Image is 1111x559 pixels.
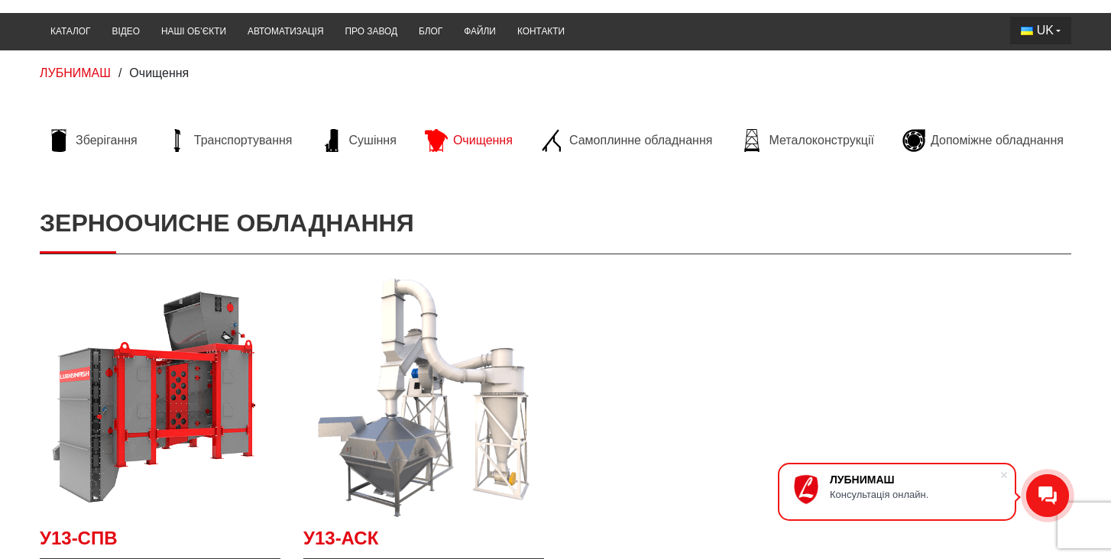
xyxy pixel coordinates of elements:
[569,132,712,149] span: Самоплинне обладнання
[417,129,520,152] a: Очищення
[408,17,453,47] a: Блог
[895,129,1071,152] a: Допоміжне обладнання
[158,129,300,152] a: Транспортування
[769,132,873,149] span: Металоконструкції
[931,132,1064,149] span: Допоміжне обладнання
[101,17,150,47] a: Відео
[733,129,881,152] a: Металоконструкції
[118,66,121,79] span: /
[40,17,101,47] a: Каталог
[40,66,111,79] a: ЛУБНИМАШ
[151,17,237,47] a: Наші об’єкти
[40,193,1071,254] h1: Зерноочисне обладнання
[830,473,999,486] div: ЛУБНИМАШ
[335,17,408,47] a: Про завод
[76,132,138,149] span: Зберігання
[453,132,513,149] span: Очищення
[830,489,999,500] div: Консультація онлайн.
[1010,17,1071,44] button: UK
[313,129,404,152] a: Сушіння
[507,17,575,47] a: Контакти
[533,129,720,152] a: Самоплинне обладнання
[194,132,293,149] span: Транспортування
[349,132,397,149] span: Сушіння
[237,17,335,47] a: Автоматизація
[129,66,189,79] span: Очищення
[1037,22,1054,39] span: UK
[1021,27,1033,35] img: Українська
[40,129,145,152] a: Зберігання
[453,17,507,47] a: Файли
